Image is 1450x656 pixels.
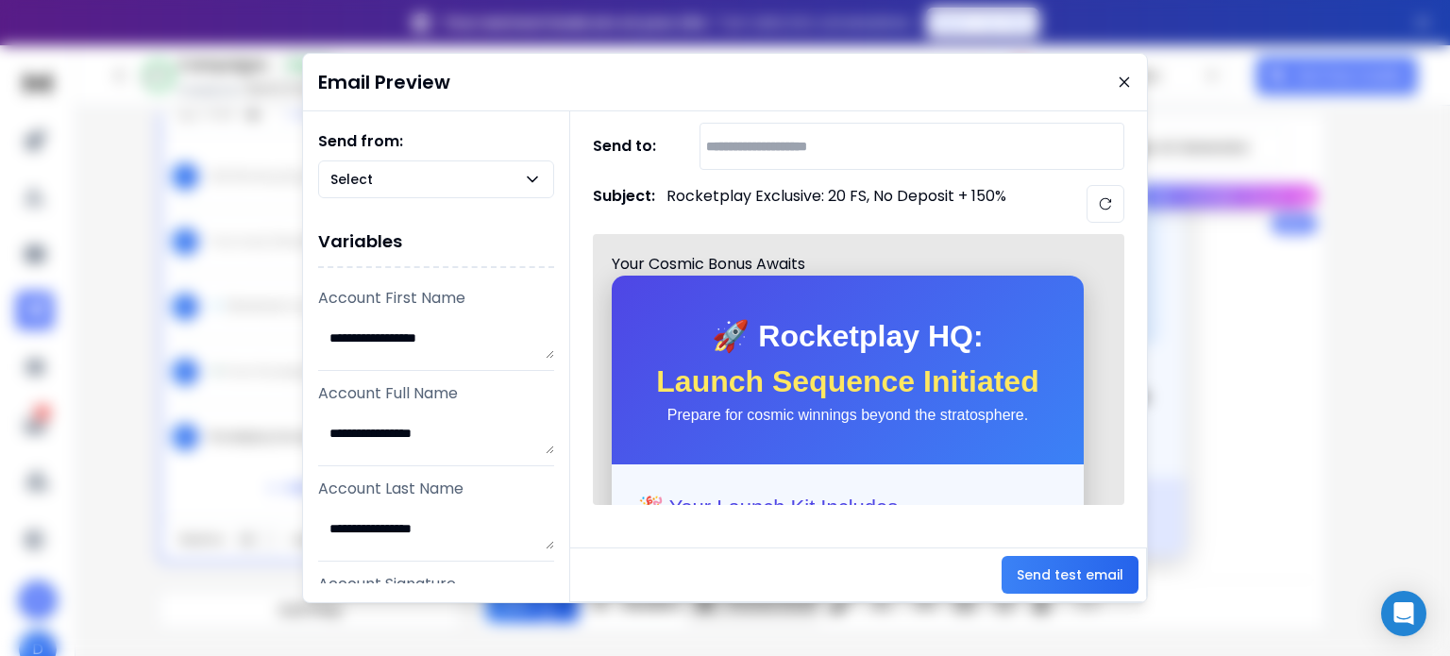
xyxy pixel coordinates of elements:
p: Rocketplay Exclusive: 20 FS, No Deposit + 150% [666,185,1006,223]
div: Your Cosmic Bonus Awaits [612,253,1084,276]
h1: Variables [318,217,554,268]
h1: 🚀 Rocketplay HQ: [631,313,1065,404]
h1: Send to: [593,135,668,158]
p: Account Signature [318,573,554,596]
p: Account Full Name [318,382,554,405]
p: Account Last Name [318,478,554,500]
div: Open Intercom Messenger [1381,591,1426,636]
span: Launch Sequence Initiated [656,364,1038,398]
button: Send test email [1002,556,1138,594]
h1: Send from: [318,130,554,153]
p: Account First Name [318,287,554,310]
h2: 🎉 Your Launch Kit Includes [638,491,1057,524]
div: Prepare for cosmic winnings beyond the stratosphere. [631,404,1065,427]
h1: Subject: [593,185,655,223]
h1: Email Preview [318,69,450,95]
p: Select [330,170,380,189]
